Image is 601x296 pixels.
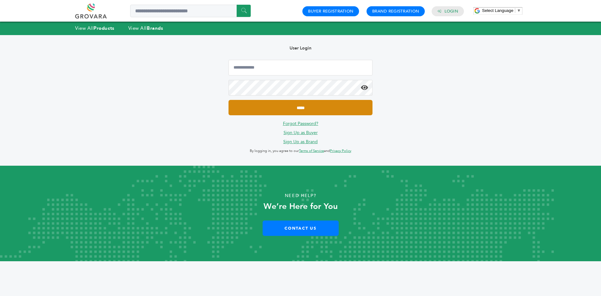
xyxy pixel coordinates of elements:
strong: Brands [147,25,163,31]
strong: Products [94,25,114,31]
a: Login [444,8,458,14]
span: ▼ [517,8,521,13]
a: Contact Us [263,221,339,236]
strong: We’re Here for You [264,201,338,212]
a: Sign Up as Buyer [284,130,318,136]
a: View AllBrands [128,25,163,31]
a: Terms of Service [299,148,324,153]
a: Sign Up as Brand [283,139,318,145]
b: User Login [290,45,311,51]
a: Privacy Policy [330,148,351,153]
input: Email Address [229,60,372,75]
input: Search a product or brand... [130,5,251,17]
a: Select Language​ [482,8,521,13]
a: View AllProducts [75,25,115,31]
p: Need Help? [30,191,571,200]
a: Forgot Password? [283,121,318,127]
input: Password [229,80,372,96]
span: Select Language [482,8,513,13]
p: By logging in, you agree to our and [229,147,372,155]
a: Brand Registration [372,8,419,14]
a: Buyer Registration [308,8,353,14]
